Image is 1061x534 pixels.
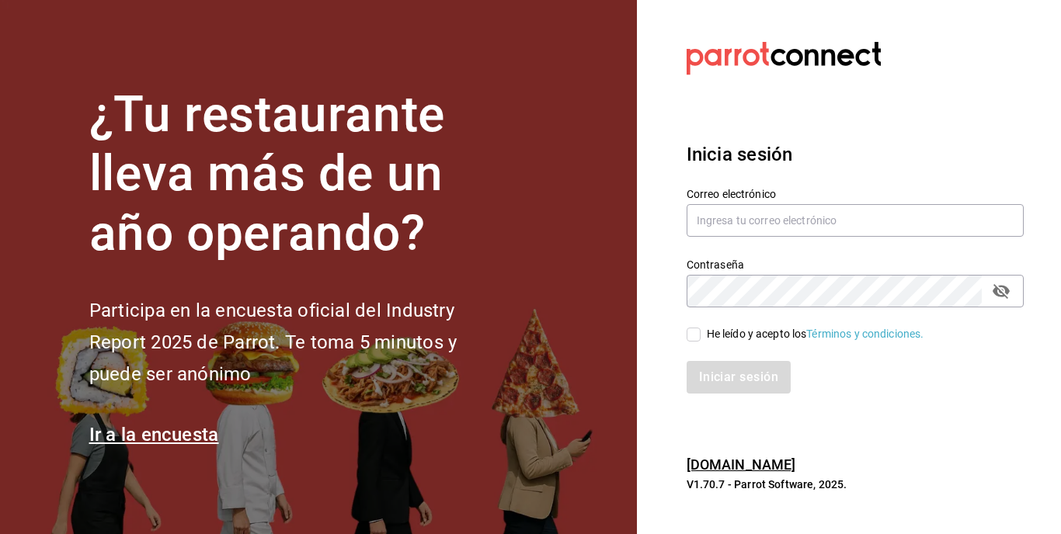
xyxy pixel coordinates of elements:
h1: ¿Tu restaurante lleva más de un año operando? [89,85,509,264]
input: Ingresa tu correo electrónico [687,204,1024,237]
a: Términos y condiciones. [806,328,924,340]
div: He leído y acepto los [707,326,924,342]
label: Correo electrónico [687,188,1024,199]
a: [DOMAIN_NAME] [687,456,796,473]
p: V1.70.7 - Parrot Software, 2025. [687,477,1024,492]
button: passwordField [988,278,1014,304]
h2: Participa en la encuesta oficial del Industry Report 2025 de Parrot. Te toma 5 minutos y puede se... [89,295,509,390]
label: Contraseña [687,258,1024,269]
a: Ir a la encuesta [89,424,219,446]
h3: Inicia sesión [687,140,1024,168]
